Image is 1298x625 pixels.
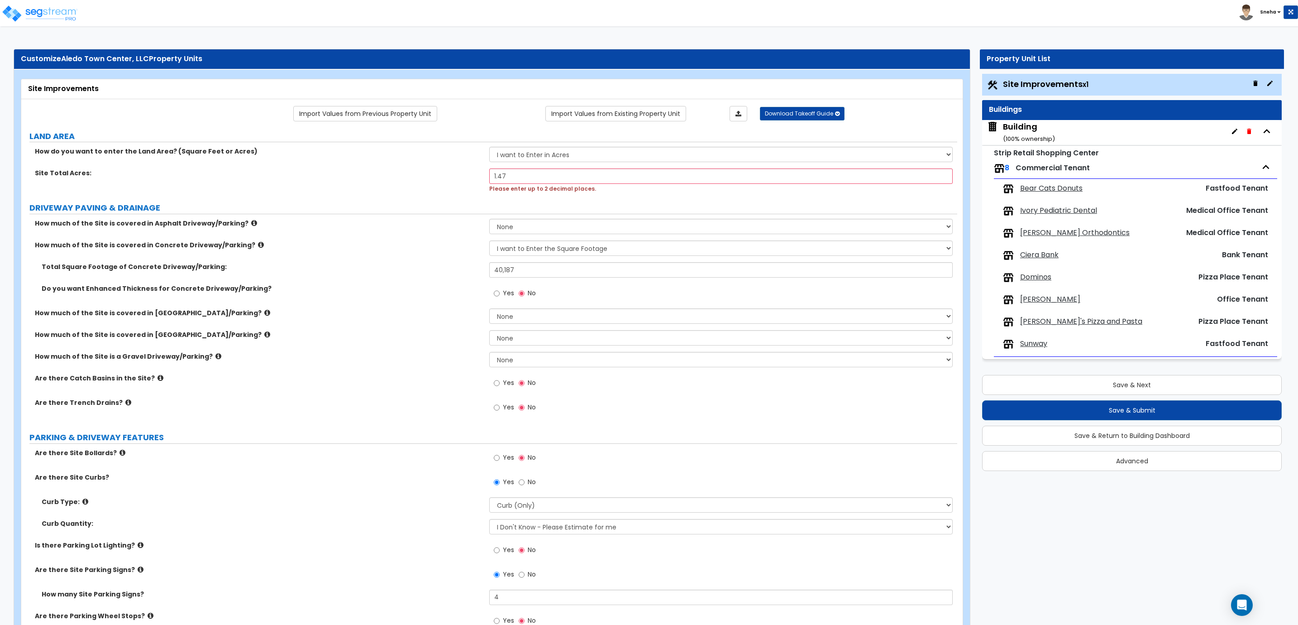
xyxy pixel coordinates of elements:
span: Download Takeoff Guide [765,110,833,117]
input: Yes [494,288,500,298]
button: Download Takeoff Guide [760,107,845,120]
span: Yes [503,570,514,579]
span: Office Tenant [1217,294,1268,304]
label: Total Square Footage of Concrete Driveway/Parking: [42,262,482,271]
span: Joe's Pizza and Pasta [1020,317,1142,327]
i: click for more info! [125,399,131,406]
input: No [519,477,525,487]
img: tenants.png [1003,228,1014,239]
span: Fastfood Tenant [1206,183,1268,193]
label: Are there Site Curbs? [35,473,482,482]
span: Yes [503,378,514,387]
input: Yes [494,453,500,463]
i: click for more info! [251,220,257,226]
i: click for more info! [138,542,143,548]
label: Are there Site Bollards? [35,448,482,457]
label: Curb Quantity: [42,519,482,528]
img: tenants.png [1003,250,1014,261]
input: No [519,378,525,388]
input: No [519,403,525,413]
label: LAND AREA [29,130,957,142]
i: click for more info! [215,353,221,360]
small: Strip Retail Shopping Center [994,148,1099,158]
small: x1 [1083,80,1088,89]
div: Site Improvements [28,84,956,94]
span: No [528,453,536,462]
div: Building [1003,121,1055,144]
input: No [519,288,525,298]
img: tenants.png [994,163,1005,174]
input: Yes [494,570,500,580]
button: Save & Next [982,375,1282,395]
input: Yes [494,477,500,487]
div: Open Intercom Messenger [1231,594,1253,616]
button: Advanced [982,451,1282,471]
label: Are there Site Parking Signs? [35,565,482,574]
img: tenants.png [1003,206,1014,216]
i: click for more info! [264,309,270,316]
span: Ivory Pediatric Dental [1020,206,1097,216]
b: Sneha [1260,9,1276,15]
a: Import the dynamic attribute values from previous properties. [293,106,437,121]
span: Sunway [1020,339,1047,349]
span: 8 [1005,163,1009,173]
span: Ciera Bank [1020,250,1059,260]
label: How much of the Site is covered in [GEOGRAPHIC_DATA]/Parking? [35,308,482,317]
span: Pizza Place Tenant [1198,272,1268,282]
span: Yes [503,616,514,625]
span: Edward Jones [1020,294,1080,305]
span: Commercial Tenant [1016,163,1090,173]
a: Import the dynamic attributes value through Excel sheet [730,106,747,121]
img: logo_pro_r.png [1,5,78,23]
span: Please enter up to 2 decimal places. [489,185,596,192]
span: Yes [503,403,514,412]
span: Aledo Town Center, LLC [61,53,149,64]
span: Scott Mysers Orthodontics [1020,228,1130,238]
input: Yes [494,378,500,388]
span: No [528,288,536,298]
span: Medical Office Tenant [1186,227,1268,238]
img: avatar.png [1238,5,1254,20]
small: ( 100 % ownership) [1003,135,1055,143]
button: Save & Submit [982,400,1282,420]
i: click for more info! [258,241,264,248]
span: No [528,570,536,579]
label: How do you want to enter the Land Area? (Square Feet or Acres) [35,147,482,156]
div: Property Unit List [987,54,1277,64]
input: Yes [494,545,500,555]
i: click for more info! [82,498,88,505]
img: tenants.png [1003,339,1014,350]
span: Pizza Place Tenant [1198,316,1268,327]
label: Are there Catch Basins in the Site? [35,374,482,383]
span: Bear Cats Donuts [1020,183,1083,194]
label: Are there Trench Drains? [35,398,482,407]
span: Dominos [1020,272,1051,283]
label: Are there Parking Wheel Stops? [35,611,482,620]
span: No [528,616,536,625]
button: Save & Return to Building Dashboard [982,426,1282,446]
label: Curb Type: [42,497,482,506]
label: Do you want Enhanced Thickness for Concrete Driveway/Parking? [42,284,482,293]
span: No [528,545,536,554]
i: click for more info! [119,449,125,456]
span: Yes [503,477,514,486]
span: Medical Office Tenant [1186,205,1268,216]
span: No [528,403,536,412]
span: Bank Tenant [1222,250,1268,260]
a: Import the dynamic attribute values from existing properties. [545,106,686,121]
label: How much of the Site is covered in [GEOGRAPHIC_DATA]/Parking? [35,330,482,339]
label: How much of the Site is covered in Asphalt Driveway/Parking? [35,219,482,228]
input: No [519,545,525,555]
span: No [528,378,536,387]
img: tenants.png [1003,294,1014,305]
input: Yes [494,403,500,413]
img: building.svg [987,121,998,133]
img: tenants.png [1003,272,1014,283]
label: DRIVEWAY PAVING & DRAINAGE [29,202,957,214]
img: tenants.png [1003,317,1014,327]
label: How much of the Site is a Gravel Driveway/Parking? [35,352,482,361]
span: Yes [503,288,514,298]
img: Construction.png [987,79,998,91]
i: click for more info! [138,566,143,573]
input: No [519,453,525,463]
